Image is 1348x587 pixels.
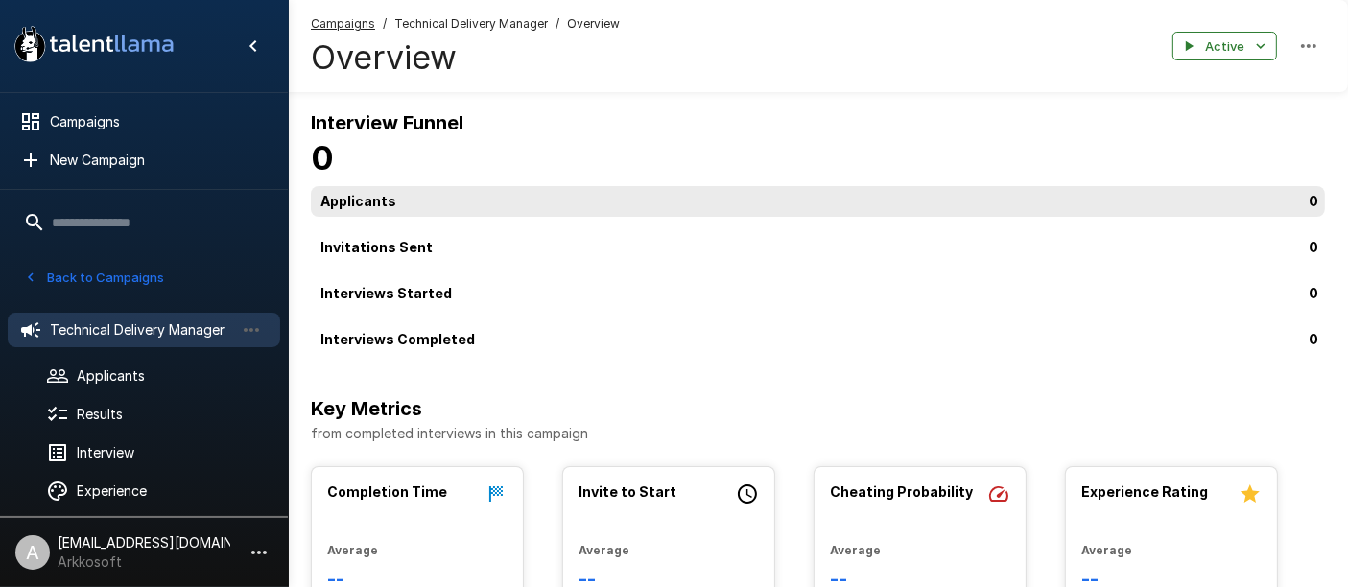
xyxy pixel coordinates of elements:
[1309,192,1318,212] p: 0
[1309,238,1318,258] p: 0
[579,483,676,500] b: Invite to Start
[311,397,422,420] b: Key Metrics
[567,14,620,34] span: Overview
[1309,284,1318,304] p: 0
[311,138,334,177] b: 0
[556,14,559,34] span: /
[383,14,387,34] span: /
[327,543,378,557] b: Average
[830,483,973,500] b: Cheating Probability
[394,14,548,34] span: Technical Delivery Manager
[311,16,375,31] u: Campaigns
[311,37,620,78] h4: Overview
[830,543,881,557] b: Average
[1172,32,1277,61] button: Active
[579,543,629,557] b: Average
[1081,483,1208,500] b: Experience Rating
[311,424,1325,443] p: from completed interviews in this campaign
[1081,543,1132,557] b: Average
[327,483,447,500] b: Completion Time
[1309,330,1318,350] p: 0
[311,111,463,134] b: Interview Funnel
